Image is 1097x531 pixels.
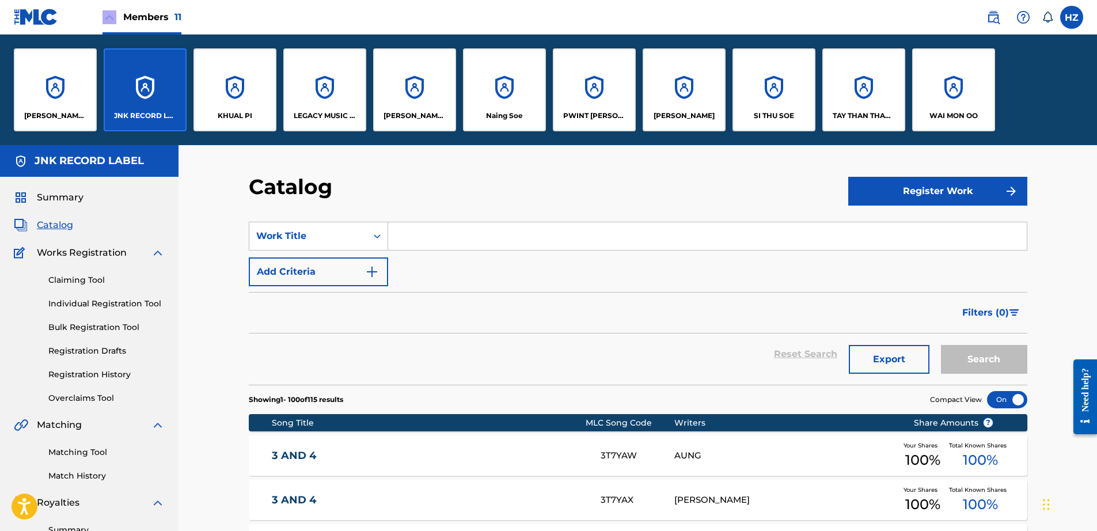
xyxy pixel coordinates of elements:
[949,441,1011,450] span: Total Known Shares
[35,154,144,168] h5: JNK RECORD LABEL
[1042,12,1053,23] div: Notifications
[249,174,338,200] h2: Catalog
[914,417,993,429] span: Share Amounts
[14,246,29,260] img: Works Registration
[48,470,165,482] a: Match History
[103,10,116,24] img: Close
[929,111,978,121] p: WAI MON OO
[962,306,1009,320] span: Filters ( 0 )
[833,111,895,121] p: TAY THAN THAR MUSIC
[1060,6,1083,29] div: User Menu
[151,496,165,510] img: expand
[674,449,896,462] div: AUNG
[905,450,940,471] span: 100 %
[48,298,165,310] a: Individual Registration Tool
[48,345,165,357] a: Registration Drafts
[1043,487,1050,522] div: Drag
[674,494,896,507] div: [PERSON_NAME]
[218,111,252,121] p: KHUAL PI
[904,486,942,494] span: Your Shares
[151,246,165,260] img: expand
[912,48,995,131] a: AccountsWAI MON OO
[249,395,343,405] p: Showing 1 - 100 of 115 results
[123,10,181,24] span: Members
[365,265,379,279] img: 9d2ae6d4665cec9f34b9.svg
[486,111,523,121] p: Naing Soe
[272,449,585,462] a: 3 AND 4
[272,494,585,507] a: 3 AND 4
[249,222,1027,385] form: Search Form
[104,48,187,131] a: AccountsJNK RECORD LABEL
[37,218,73,232] span: Catalog
[949,486,1011,494] span: Total Known Shares
[174,12,181,22] span: 11
[1065,350,1097,443] iframe: Resource Center
[37,246,127,260] span: Works Registration
[1016,10,1030,24] img: help
[963,494,998,515] span: 100 %
[984,418,993,427] span: ?
[822,48,905,131] a: AccountsTAY THAN THAR MUSIC
[14,191,28,204] img: Summary
[463,48,546,131] a: AccountsNaing Soe
[193,48,276,131] a: AccountsKHUAL PI
[249,257,388,286] button: Add Criteria
[1039,476,1097,531] iframe: Chat Widget
[14,9,58,25] img: MLC Logo
[1004,184,1018,198] img: f7272a7cc735f4ea7f67.svg
[48,321,165,333] a: Bulk Registration Tool
[14,154,28,168] img: Accounts
[272,417,586,429] div: Song Title
[955,298,1027,327] button: Filters (0)
[643,48,726,131] a: Accounts[PERSON_NAME]
[14,48,97,131] a: Accounts[PERSON_NAME] Thin
[601,494,674,507] div: 3T7YAX
[1012,6,1035,29] div: Help
[754,111,794,121] p: SI THU SOE
[151,418,165,432] img: expand
[848,177,1027,206] button: Register Work
[48,392,165,404] a: Overclaims Tool
[37,418,82,432] span: Matching
[732,48,815,131] a: AccountsSI THU SOE
[14,218,28,232] img: Catalog
[904,441,942,450] span: Your Shares
[930,395,982,405] span: Compact View
[256,229,360,243] div: Work Title
[14,496,28,510] img: Royalties
[48,446,165,458] a: Matching Tool
[24,111,87,121] p: Htoo Eain Thin
[601,449,674,462] div: 3T7YAW
[14,191,83,204] a: SummarySummary
[905,494,940,515] span: 100 %
[37,496,79,510] span: Royalties
[48,369,165,381] a: Registration History
[586,417,674,429] div: MLC Song Code
[986,10,1000,24] img: search
[294,111,356,121] p: LEGACY MUSIC NETWORK
[384,111,446,121] p: Maung Maung Zaw Latt
[37,191,83,204] span: Summary
[283,48,366,131] a: AccountsLEGACY MUSIC NETWORK
[849,345,929,374] button: Export
[48,274,165,286] a: Claiming Tool
[14,418,28,432] img: Matching
[982,6,1005,29] a: Public Search
[553,48,636,131] a: AccountsPWINT [PERSON_NAME]
[373,48,456,131] a: Accounts[PERSON_NAME] [PERSON_NAME]
[14,218,73,232] a: CatalogCatalog
[114,111,177,121] p: JNK RECORD LABEL
[654,111,715,121] p: RAYMOND
[674,417,896,429] div: Writers
[563,111,626,121] p: PWINT PHYU AUNG
[1009,309,1019,316] img: filter
[963,450,998,471] span: 100 %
